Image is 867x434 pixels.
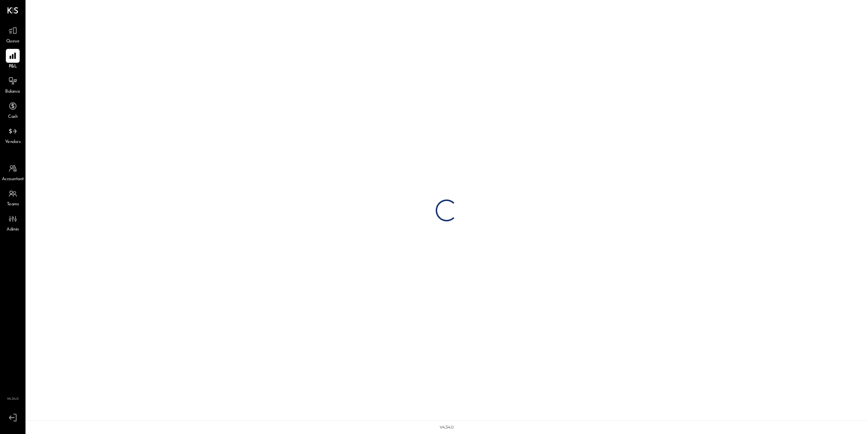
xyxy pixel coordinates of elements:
span: Admin [7,226,19,233]
a: Accountant [0,162,25,183]
a: P&L [0,49,25,70]
span: P&L [9,63,17,70]
span: Queue [6,38,20,45]
a: Teams [0,187,25,208]
span: Teams [7,201,19,208]
a: Balance [0,74,25,95]
a: Admin [0,212,25,233]
span: Balance [5,89,20,95]
div: v 4.34.0 [440,425,454,430]
span: Cash [8,114,17,120]
a: Cash [0,99,25,120]
a: Vendors [0,124,25,146]
span: Vendors [5,139,21,146]
a: Queue [0,24,25,45]
span: Accountant [2,176,24,183]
